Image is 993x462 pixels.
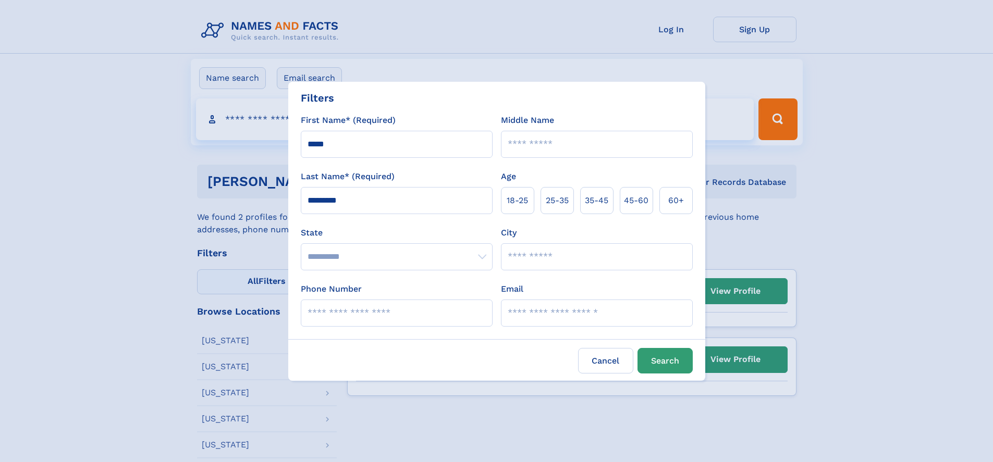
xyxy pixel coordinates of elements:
span: 60+ [668,194,684,207]
button: Search [638,348,693,373]
label: Middle Name [501,114,554,127]
label: First Name* (Required) [301,114,396,127]
div: Filters [301,90,334,106]
span: 45‑60 [624,194,648,207]
label: State [301,227,493,239]
span: 18‑25 [507,194,528,207]
label: City [501,227,517,239]
label: Last Name* (Required) [301,170,395,183]
label: Age [501,170,516,183]
span: 35‑45 [585,194,608,207]
span: 25‑35 [546,194,569,207]
label: Phone Number [301,283,362,295]
label: Cancel [578,348,633,373]
label: Email [501,283,523,295]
